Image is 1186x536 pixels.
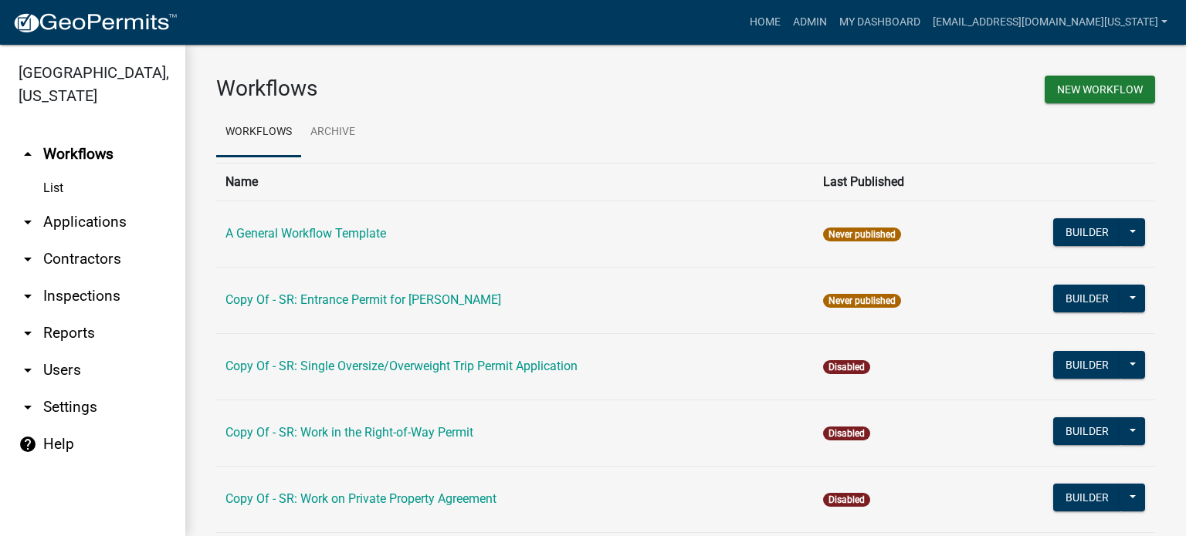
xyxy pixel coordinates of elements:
a: Copy Of - SR: Entrance Permit for [PERSON_NAME] [225,292,501,307]
span: Disabled [823,493,870,507]
a: My Dashboard [833,8,927,37]
i: arrow_drop_down [19,324,37,342]
i: help [19,435,37,453]
i: arrow_drop_down [19,287,37,305]
a: Admin [787,8,833,37]
button: Builder [1053,484,1121,511]
button: Builder [1053,351,1121,379]
button: Builder [1053,218,1121,246]
a: [EMAIL_ADDRESS][DOMAIN_NAME][US_STATE] [927,8,1174,37]
a: Copy Of - SR: Work in the Right-of-Way Permit [225,425,473,440]
span: Never published [823,228,901,241]
i: arrow_drop_down [19,250,37,268]
button: Builder [1053,417,1121,445]
span: Disabled [823,360,870,374]
i: arrow_drop_down [19,398,37,416]
a: Home [744,8,787,37]
span: Never published [823,294,901,308]
th: Last Published [814,163,984,201]
a: Archive [301,108,364,157]
span: Disabled [823,426,870,440]
button: Builder [1053,285,1121,312]
h3: Workflows [216,76,674,102]
a: Copy Of - SR: Work on Private Property Agreement [225,491,496,506]
i: arrow_drop_up [19,145,37,163]
th: Name [216,163,814,201]
i: arrow_drop_down [19,361,37,379]
i: arrow_drop_down [19,213,37,231]
button: New Workflow [1045,76,1155,103]
a: Copy Of - SR: Single Oversize/Overweight Trip Permit Application [225,359,578,373]
a: A General Workflow Template [225,226,386,241]
a: Workflows [216,108,301,157]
